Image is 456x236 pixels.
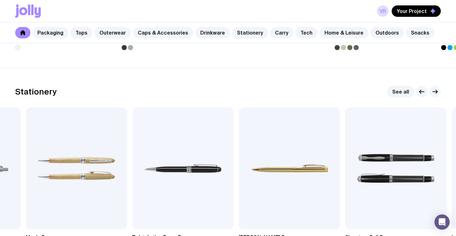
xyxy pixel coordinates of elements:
[397,8,427,14] span: Your Project
[406,27,434,38] a: Snacks
[295,27,318,38] a: Tech
[232,27,268,38] a: Stationery
[195,27,230,38] a: Drinkware
[392,5,441,17] button: Your Project
[387,86,414,97] a: See all
[377,5,389,17] a: VR
[15,87,57,96] h2: Stationery
[319,27,369,38] a: Home & Leisure
[133,27,193,38] a: Caps & Accessories
[270,27,293,38] a: Carry
[94,27,131,38] a: Outerwear
[70,27,93,38] a: Tops
[370,27,404,38] a: Outdoors
[32,27,68,38] a: Packaging
[434,214,450,230] div: Open Intercom Messenger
